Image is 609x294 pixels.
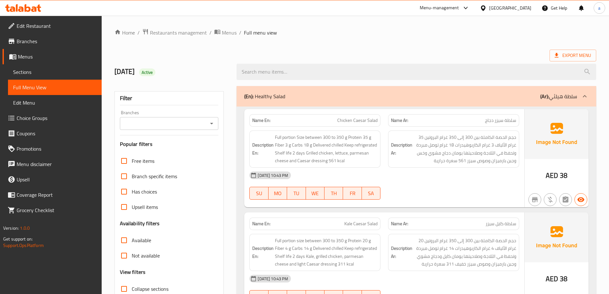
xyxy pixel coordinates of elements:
[252,141,274,157] strong: Description En:
[120,220,160,227] h3: Availability filters
[8,80,102,95] a: Full Menu View
[17,37,97,45] span: Branches
[271,189,285,198] span: MO
[525,109,589,159] img: Ae5nvW7+0k+MAAAAAElFTkSuQmCC
[3,34,102,49] a: Branches
[555,52,591,60] span: Export Menu
[546,273,558,285] span: AED
[486,220,516,227] span: سلطة كايل سيزر
[139,68,156,76] div: Active
[3,18,102,34] a: Edit Restaurant
[337,117,378,124] span: Chicken Caesar Salad
[574,193,587,206] button: Available
[13,68,97,76] span: Sections
[17,160,97,168] span: Menu disclaimer
[142,28,207,37] a: Restaurants management
[3,241,44,250] a: Support.OpsPlatform
[3,172,102,187] a: Upsell
[3,187,102,203] a: Coverage Report
[598,4,600,12] span: a
[255,276,291,282] span: [DATE] 10:43 PM
[3,235,33,243] span: Get support on:
[8,95,102,110] a: Edit Menu
[244,91,254,101] b: (En):
[8,64,102,80] a: Sections
[17,206,97,214] span: Grocery Checklist
[540,92,577,100] p: سلطة هيلثي
[120,268,146,276] h3: View filters
[17,114,97,122] span: Choice Groups
[362,187,380,200] button: SA
[209,29,212,36] li: /
[132,172,177,180] span: Branch specific items
[489,4,531,12] div: [GEOGRAPHIC_DATA]
[414,133,516,165] span: حجم الحصة الكاملة بين 300 إلى 350 غرام البروتين 35 غرام الألياف 3 غرام الكاربوهيدرات 18 غرام توصل...
[414,237,516,268] span: حجم الحصة الكاملة بين 300 إلى 350 غرام البروتين 20 غرام الألياف 4 غرام الكاربوهيدرات 14 غرام توصل...
[114,29,135,36] a: Home
[13,99,97,107] span: Edit Menu
[275,237,378,268] span: Full portion size between 300 to 350 g Protein 20 g Fiber 4 g Carbs 14 g Delivered chilled Keep r...
[290,189,303,198] span: TU
[207,119,216,128] button: Open
[13,83,97,91] span: Full Menu View
[3,110,102,126] a: Choice Groups
[391,141,412,157] strong: Description Ar:
[3,49,102,64] a: Menus
[132,252,160,259] span: Not available
[139,69,156,75] span: Active
[214,28,237,37] a: Menus
[132,203,158,211] span: Upsell items
[120,140,219,148] h3: Popular filters
[559,193,572,206] button: Not has choices
[252,220,270,227] strong: Name En:
[20,224,30,232] span: 1.0.0
[3,126,102,141] a: Coupons
[237,86,596,107] div: (En): Healthy Salad(Ar):سلطة هيلثي
[560,169,567,182] span: 38
[18,53,97,60] span: Menus
[17,22,97,30] span: Edit Restaurant
[3,203,102,218] a: Grocery Checklist
[420,4,459,12] div: Menu-management
[244,29,277,36] span: Full menu view
[327,189,340,198] span: TH
[275,133,378,165] span: Full portion Size between 300 to 350 g Protein 35 g Fiber 3 g Carbs 18 g Delivered chilled Keep r...
[252,244,274,260] strong: Description En:
[132,157,154,165] span: Free items
[544,193,557,206] button: Purchased item
[120,91,219,105] div: Filter
[132,188,157,195] span: Has choices
[287,187,306,200] button: TU
[560,273,567,285] span: 38
[239,29,241,36] li: /
[485,117,516,124] span: سلطة سيزر دجاج
[306,187,324,200] button: WE
[222,29,237,36] span: Menus
[3,156,102,172] a: Menu disclaimer
[346,189,359,198] span: FR
[391,244,412,260] strong: Description Ar:
[343,187,362,200] button: FR
[252,117,270,124] strong: Name En:
[17,130,97,137] span: Coupons
[3,224,19,232] span: Version:
[269,187,287,200] button: MO
[344,220,378,227] span: Kale Caesar Salad
[137,29,140,36] li: /
[114,28,596,37] nav: breadcrumb
[237,64,596,80] input: search
[525,212,589,262] img: Ae5nvW7+0k+MAAAAAElFTkSuQmCC
[546,169,558,182] span: AED
[550,50,596,61] span: Export Menu
[244,92,285,100] p: Healthy Salad
[17,176,97,183] span: Upsell
[150,29,207,36] span: Restaurants management
[391,220,408,227] strong: Name Ar:
[249,187,268,200] button: SU
[255,172,291,179] span: [DATE] 10:43 PM
[308,189,322,198] span: WE
[364,189,378,198] span: SA
[114,67,229,76] h2: [DATE]
[324,187,343,200] button: TH
[132,236,151,244] span: Available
